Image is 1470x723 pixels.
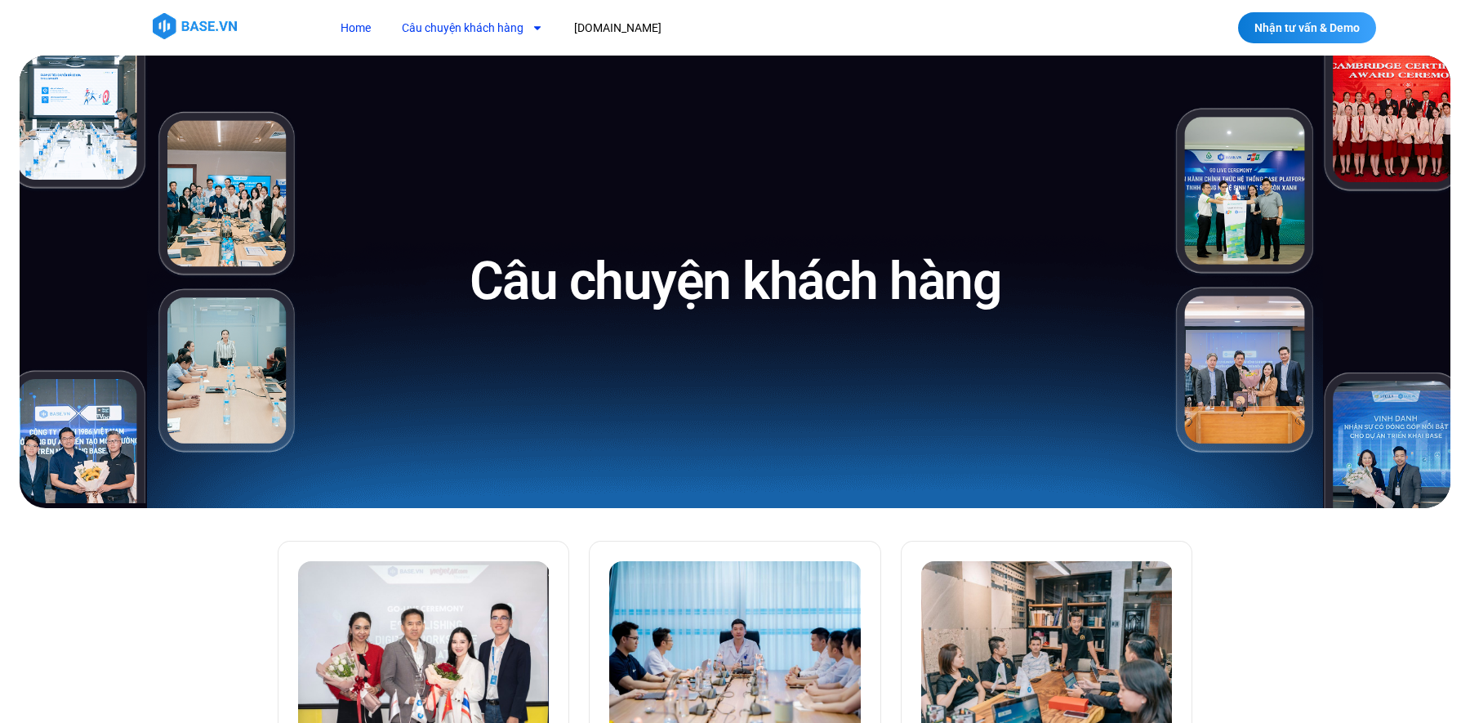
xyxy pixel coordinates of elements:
nav: Menu [328,13,961,43]
a: Home [328,13,383,43]
a: Nhận tư vấn & Demo [1238,12,1376,43]
a: [DOMAIN_NAME] [562,13,674,43]
span: Nhận tư vấn & Demo [1254,22,1360,33]
a: Câu chuyện khách hàng [390,13,555,43]
h1: Câu chuyện khách hàng [470,248,1001,315]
